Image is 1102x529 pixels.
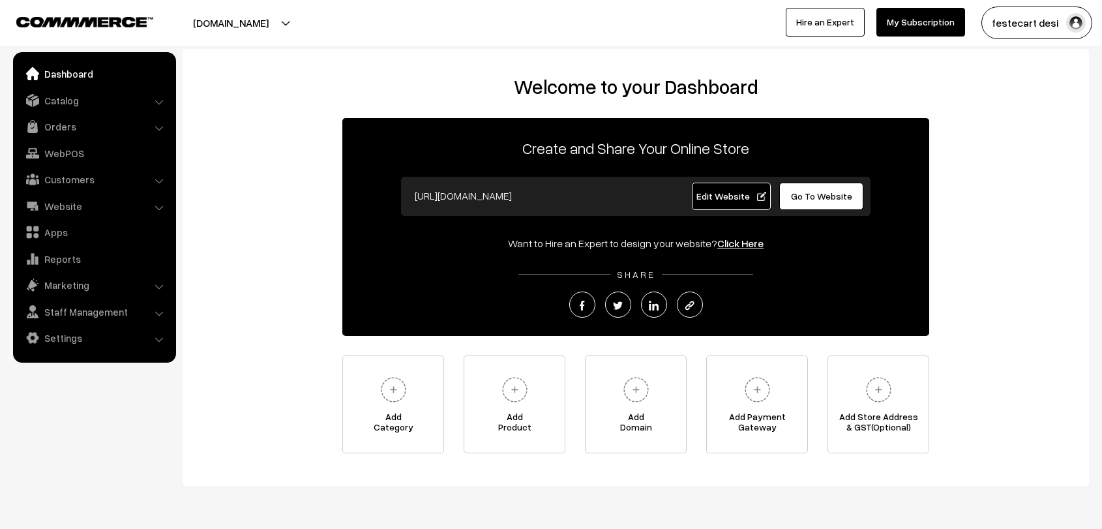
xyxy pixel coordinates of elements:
img: plus.svg [497,372,533,408]
a: Staff Management [16,300,171,324]
span: Go To Website [791,190,852,202]
img: plus.svg [618,372,654,408]
div: Want to Hire an Expert to design your website? [342,235,929,251]
a: AddCategory [342,355,444,453]
a: Edit Website [692,183,771,210]
img: plus.svg [376,372,411,408]
button: [DOMAIN_NAME] [147,7,314,39]
a: Reports [16,247,171,271]
a: WebPOS [16,142,171,165]
a: Marketing [16,273,171,297]
img: user [1066,13,1086,33]
h2: Welcome to your Dashboard [196,75,1076,98]
img: plus.svg [861,372,897,408]
a: My Subscription [876,8,965,37]
a: AddProduct [464,355,565,453]
a: Customers [16,168,171,191]
button: festecart desi [981,7,1092,39]
a: Add PaymentGateway [706,355,808,453]
a: Catalog [16,89,171,112]
a: Go To Website [779,183,863,210]
span: Add Domain [586,412,686,438]
a: Website [16,194,171,218]
a: Apps [16,220,171,244]
span: Edit Website [696,190,766,202]
span: Add Product [464,412,565,438]
span: Add Store Address & GST(Optional) [828,412,929,438]
a: Hire an Expert [786,8,865,37]
span: Add Category [343,412,443,438]
a: Orders [16,115,171,138]
a: COMMMERCE [16,13,130,29]
a: Dashboard [16,62,171,85]
p: Create and Share Your Online Store [342,136,929,160]
a: AddDomain [585,355,687,453]
span: SHARE [610,269,662,280]
img: plus.svg [739,372,775,408]
span: Add Payment Gateway [707,412,807,438]
img: COMMMERCE [16,17,153,27]
a: Add Store Address& GST(Optional) [827,355,929,453]
a: Click Here [717,237,764,250]
a: Settings [16,326,171,350]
